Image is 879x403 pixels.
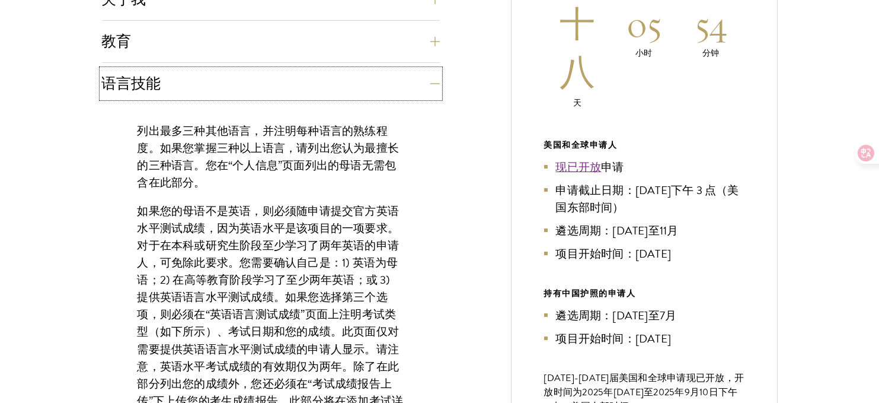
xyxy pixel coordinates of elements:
[102,74,161,93] font: 语言技能
[654,385,675,399] font: 2025
[604,385,613,399] font: 年
[556,158,602,176] a: 现已开放
[573,385,603,399] font: 为2025
[627,2,661,47] font: 05
[556,330,672,347] font: 项目开始时间：[DATE]
[644,385,653,399] font: 至
[556,307,677,324] font: 遴选周期：[DATE]至7月
[573,97,581,109] font: 天
[699,385,718,399] font: 10日
[695,2,727,47] font: 54
[685,385,700,399] font: 9月
[675,385,685,399] font: 年
[556,222,679,239] font: 遴选周期：[DATE]至11月
[613,385,644,399] font: [DATE]
[702,47,719,59] font: 分钟
[102,69,440,98] button: 语言技能
[556,245,672,262] font: 项目开始时间：[DATE]
[544,371,744,399] font: 开放，开放时间
[102,32,132,50] font: 教育
[138,122,399,191] font: 列出最多三种其他语言，并注明每种语言的熟练程度。如果您掌握三种以上语言，请列出您认为最擅长的三种语言。您在“个人信息”页面列出的母语无需包含在此部分。
[544,371,609,385] font: [DATE]-[DATE]
[609,371,619,385] font: 届
[556,182,739,216] font: 申请截止日期：[DATE]下午 3 点（美国东部时间）
[544,287,636,300] font: 持有中国护照的申请人
[619,371,686,385] font: 美国和全球申请
[635,47,652,59] font: 小时
[686,371,706,385] font: 现已
[601,158,624,176] font: 申请
[544,139,618,151] font: 美国和全球申请人
[102,27,440,56] button: 教育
